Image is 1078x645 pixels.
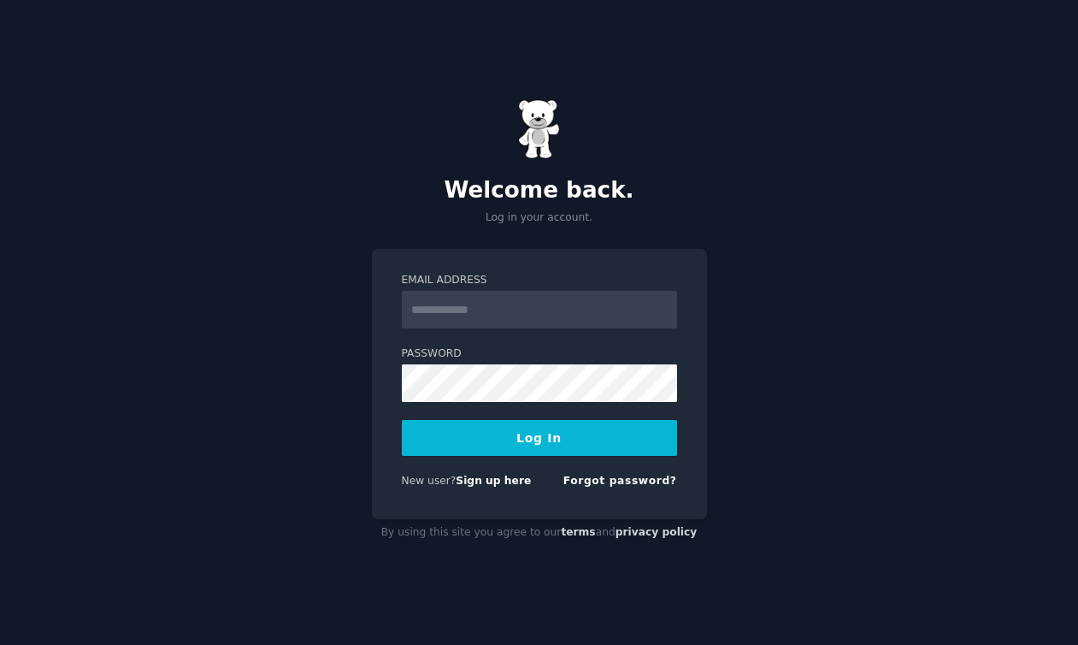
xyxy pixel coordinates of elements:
[402,475,457,487] span: New user?
[372,177,707,204] h2: Welcome back.
[402,273,677,288] label: Email Address
[402,420,677,456] button: Log In
[616,526,698,538] a: privacy policy
[563,475,677,487] a: Forgot password?
[372,519,707,547] div: By using this site you agree to our and
[456,475,531,487] a: Sign up here
[518,99,561,159] img: Gummy Bear
[561,526,595,538] a: terms
[402,346,677,362] label: Password
[372,210,707,226] p: Log in your account.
